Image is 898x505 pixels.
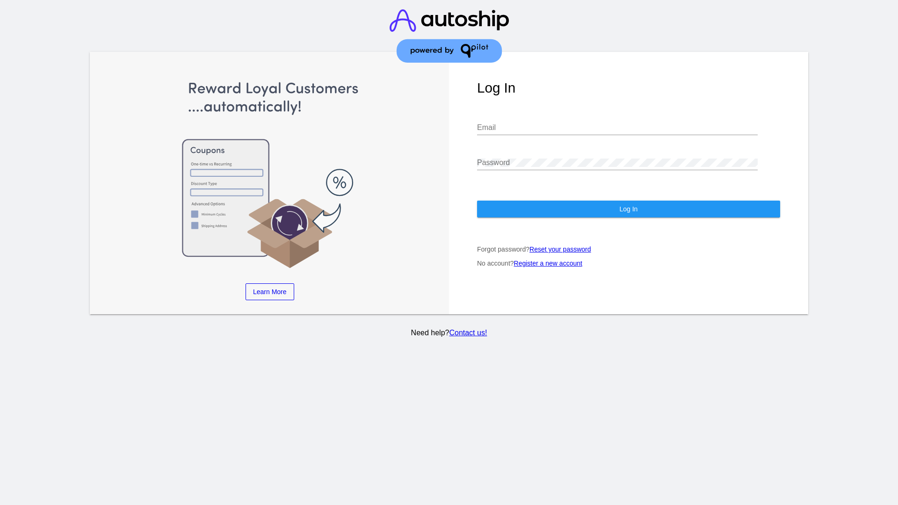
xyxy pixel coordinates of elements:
[253,288,287,296] span: Learn More
[529,245,591,253] a: Reset your password
[246,283,294,300] a: Learn More
[477,123,758,132] input: Email
[449,329,487,337] a: Contact us!
[619,205,637,213] span: Log In
[88,329,810,337] p: Need help?
[477,260,780,267] p: No account?
[514,260,582,267] a: Register a new account
[477,80,780,96] h1: Log In
[477,201,780,217] button: Log In
[118,80,421,269] img: Apply Coupons Automatically to Scheduled Orders with QPilot
[477,245,780,253] p: Forgot password?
